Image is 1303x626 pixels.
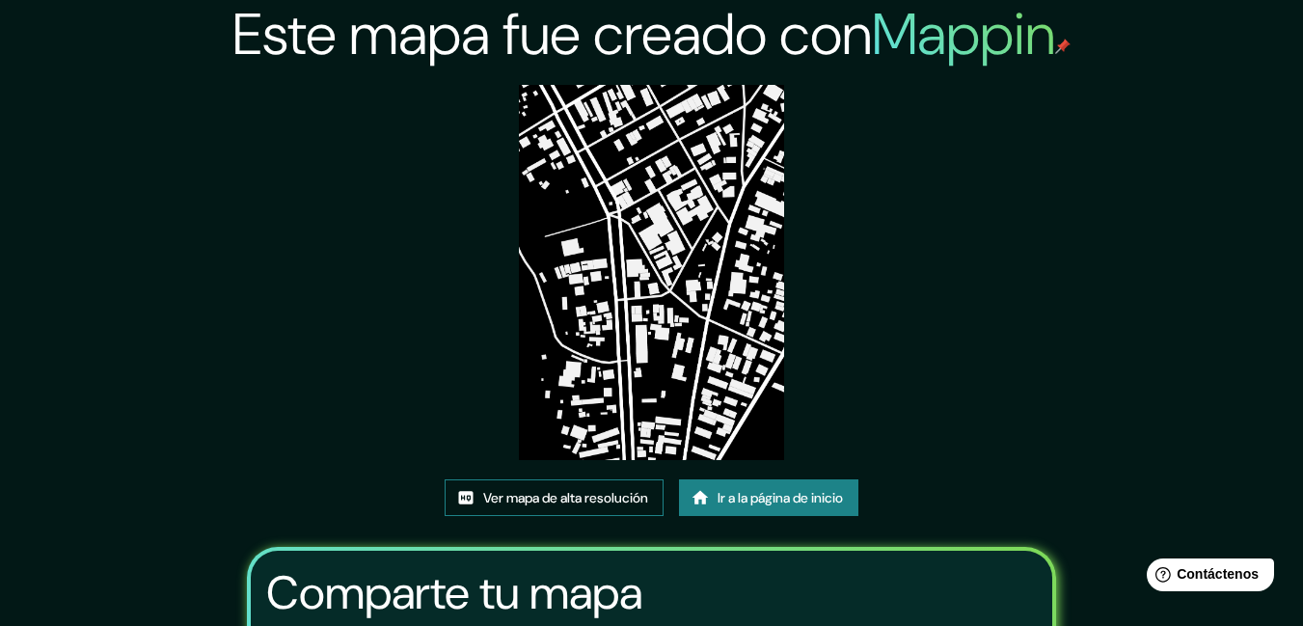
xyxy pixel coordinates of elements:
[1055,39,1071,54] img: pin de mapeo
[483,490,648,507] font: Ver mapa de alta resolución
[718,490,843,507] font: Ir a la página de inicio
[679,479,858,516] a: Ir a la página de inicio
[1131,551,1282,605] iframe: Lanzador de widgets de ayuda
[519,85,784,460] img: created-map
[266,562,642,623] font: Comparte tu mapa
[445,479,664,516] a: Ver mapa de alta resolución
